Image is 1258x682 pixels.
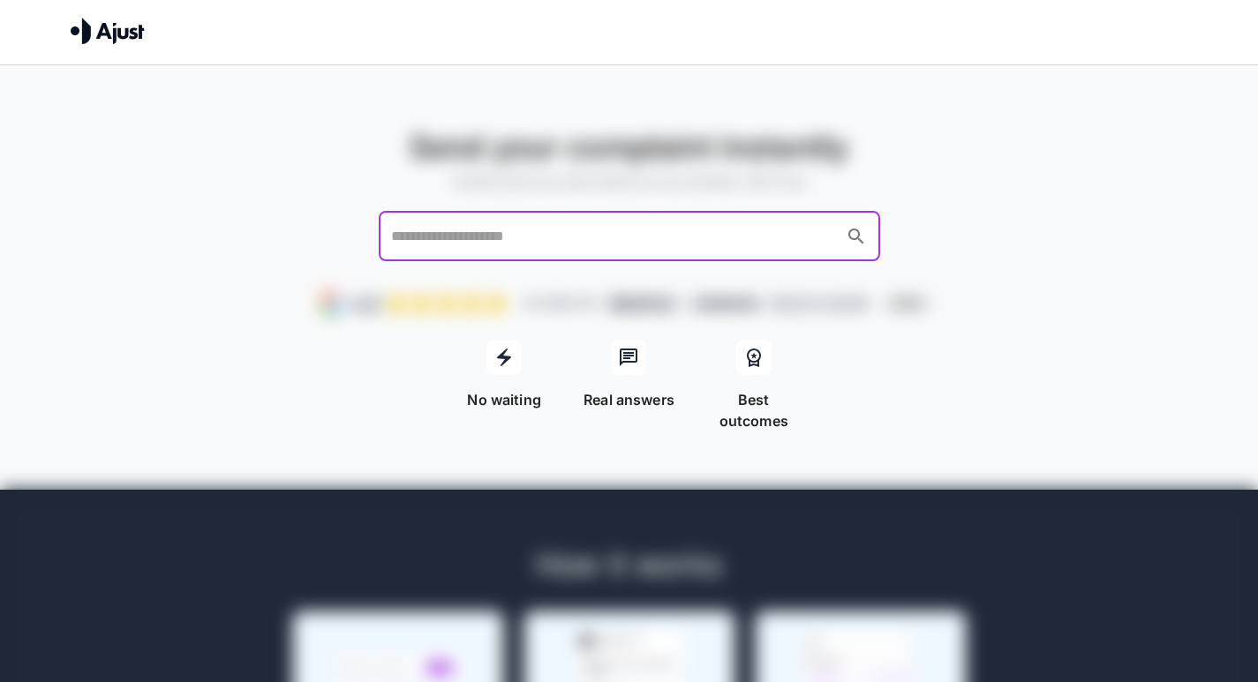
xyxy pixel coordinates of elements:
h4: How it works [177,546,1081,583]
p: No waiting [467,389,541,410]
img: Ajust [71,18,145,44]
p: Real answers [584,389,674,410]
p: Best outcomes [702,389,805,431]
